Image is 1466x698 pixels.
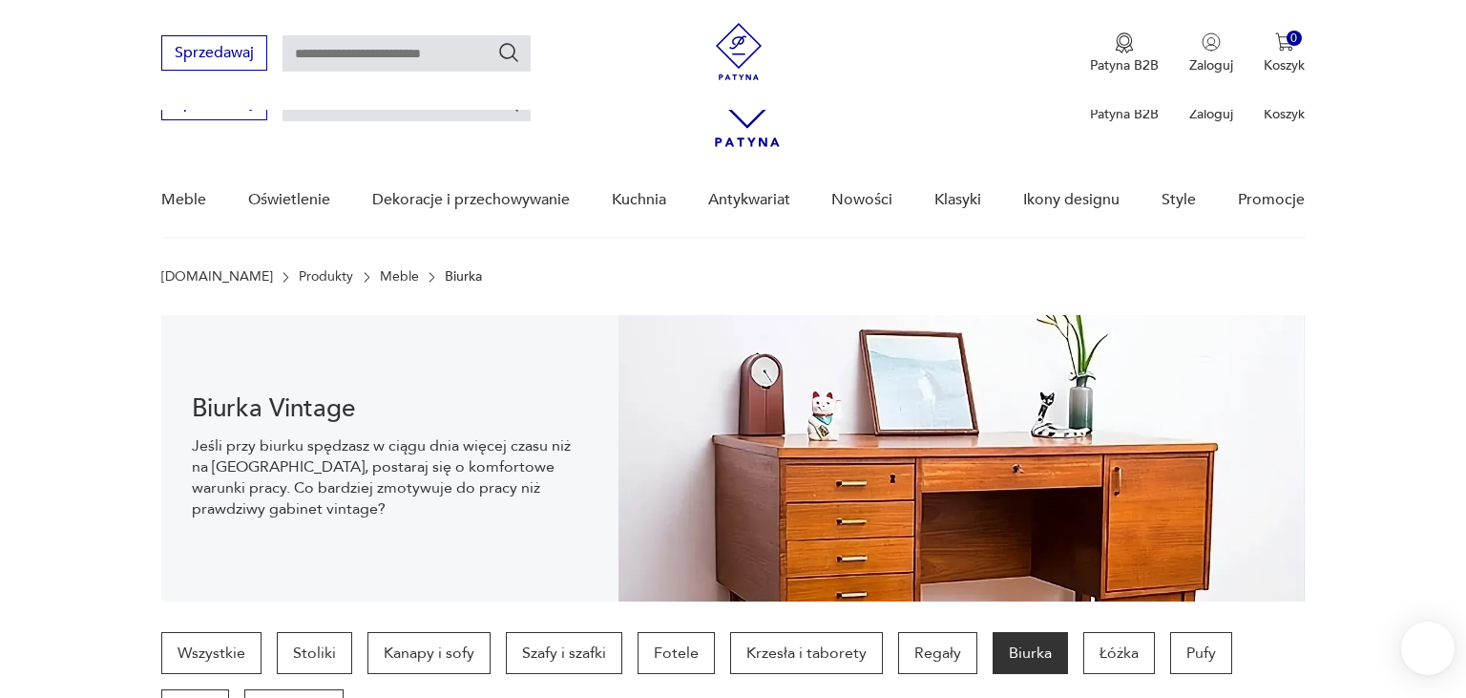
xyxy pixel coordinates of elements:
iframe: Smartsupp widget button [1401,622,1455,675]
a: Meble [161,163,206,237]
a: Kuchnia [612,163,666,237]
a: Fotele [638,632,715,674]
a: Klasyki [934,163,981,237]
p: Zaloguj [1189,56,1233,74]
a: Promocje [1238,163,1305,237]
a: Meble [380,269,419,285]
p: Zaloguj [1189,105,1233,123]
button: Patyna B2B [1090,32,1159,74]
p: Patyna B2B [1090,105,1159,123]
div: 0 [1287,31,1303,47]
a: Nowości [831,163,892,237]
img: Ikona medalu [1115,32,1134,53]
a: Sprzedawaj [161,48,267,61]
p: Patyna B2B [1090,56,1159,74]
a: Biurka [993,632,1068,674]
button: Szukaj [497,41,520,64]
a: Produkty [299,269,353,285]
button: Zaloguj [1189,32,1233,74]
button: 0Koszyk [1264,32,1305,74]
a: Style [1162,163,1196,237]
a: Ikona medaluPatyna B2B [1090,32,1159,74]
a: Pufy [1170,632,1232,674]
p: Jeśli przy biurku spędzasz w ciągu dnia więcej czasu niż na [GEOGRAPHIC_DATA], postaraj się o kom... [192,435,588,519]
h1: Biurka Vintage [192,397,588,420]
img: Ikonka użytkownika [1202,32,1221,52]
a: [DOMAIN_NAME] [161,269,273,285]
a: Regały [898,632,977,674]
a: Łóżka [1083,632,1155,674]
p: Biurka [445,269,482,285]
a: Szafy i szafki [506,632,622,674]
img: 217794b411677fc89fd9d93ef6550404.webp [618,315,1305,602]
a: Wszystkie [161,632,262,674]
a: Stoliki [277,632,352,674]
a: Dekoracje i przechowywanie [372,163,570,237]
p: Koszyk [1264,56,1305,74]
a: Kanapy i sofy [367,632,491,674]
p: Koszyk [1264,105,1305,123]
a: Ikony designu [1023,163,1120,237]
a: Antykwariat [708,163,790,237]
a: Oświetlenie [248,163,330,237]
img: Patyna - sklep z meblami i dekoracjami vintage [710,23,767,80]
img: Ikona koszyka [1275,32,1294,52]
button: Sprzedawaj [161,35,267,71]
a: Sprzedawaj [161,97,267,111]
a: Krzesła i taborety [730,632,883,674]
